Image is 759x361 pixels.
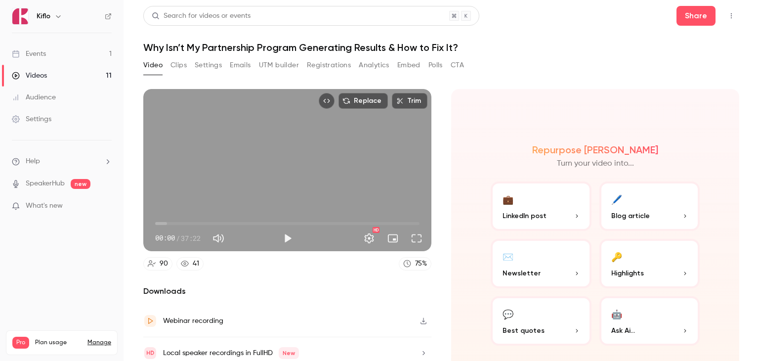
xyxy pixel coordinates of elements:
[359,228,379,248] button: Settings
[37,11,50,21] h6: Kiflo
[152,11,251,21] div: Search for videos or events
[503,325,545,336] span: Best quotes
[611,306,622,321] div: 🤖
[259,57,299,73] button: UTM builder
[155,233,175,243] span: 00:00
[415,259,427,269] div: 75 %
[35,339,82,347] span: Plan usage
[193,259,199,269] div: 41
[176,257,204,271] a: 41
[279,347,299,359] span: New
[532,144,658,156] h2: Repurpose [PERSON_NAME]
[170,57,187,73] button: Clips
[176,233,180,243] span: /
[12,49,46,59] div: Events
[12,71,47,81] div: Videos
[557,158,634,170] p: Turn your video into...
[100,202,112,211] iframe: Noticeable Trigger
[143,42,739,53] h1: Why Isn’t My Partnership Program Generating Results & How to Fix It?
[491,181,591,231] button: 💼LinkedIn post
[307,57,351,73] button: Registrations
[87,339,111,347] a: Manage
[12,8,28,24] img: Kiflo
[399,257,431,271] a: 75%
[143,257,172,271] a: 90
[451,57,464,73] button: CTA
[503,211,547,221] span: LinkedIn post
[383,228,403,248] button: Turn on miniplayer
[12,337,29,349] span: Pro
[491,296,591,346] button: 💬Best quotes
[163,347,299,359] div: Local speaker recordings in FullHD
[611,325,635,336] span: Ask Ai...
[26,179,65,189] a: SpeakerHub
[373,227,379,233] div: HD
[230,57,251,73] button: Emails
[611,211,650,221] span: Blog article
[503,191,513,207] div: 💼
[155,233,201,243] div: 00:00
[407,228,426,248] button: Full screen
[397,57,421,73] button: Embed
[160,259,168,269] div: 90
[611,191,622,207] div: 🖊️
[359,57,389,73] button: Analytics
[209,228,228,248] button: Mute
[319,93,335,109] button: Embed video
[503,249,513,264] div: ✉️
[12,156,112,167] li: help-dropdown-opener
[491,239,591,288] button: ✉️Newsletter
[338,93,388,109] button: Replace
[143,57,163,73] button: Video
[428,57,443,73] button: Polls
[26,156,40,167] span: Help
[599,296,700,346] button: 🤖Ask Ai...
[163,315,223,327] div: Webinar recording
[71,179,90,189] span: new
[392,93,427,109] button: Trim
[676,6,716,26] button: Share
[599,239,700,288] button: 🔑Highlights
[503,306,513,321] div: 💬
[12,92,56,102] div: Audience
[723,8,739,24] button: Top Bar Actions
[611,268,644,278] span: Highlights
[503,268,541,278] span: Newsletter
[611,249,622,264] div: 🔑
[143,285,431,297] h2: Downloads
[26,201,63,211] span: What's new
[195,57,222,73] button: Settings
[278,228,297,248] button: Play
[599,181,700,231] button: 🖊️Blog article
[12,114,51,124] div: Settings
[181,233,201,243] span: 37:22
